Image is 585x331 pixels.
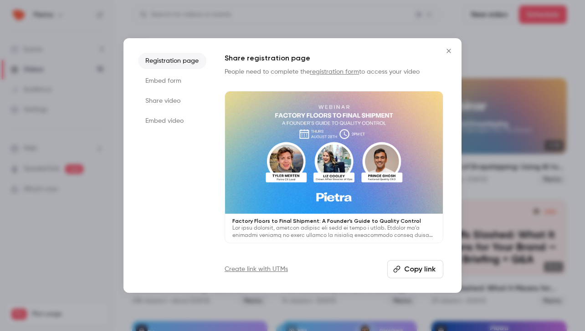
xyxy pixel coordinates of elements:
[138,93,206,109] li: Share video
[225,265,288,274] a: Create link with UTMs
[232,217,436,225] p: Factory Floors to Final Shipment: A Founder’s Guide to Quality Control
[138,53,206,69] li: Registration page
[225,91,443,243] a: Factory Floors to Final Shipment: A Founder’s Guide to Quality ControlLor ipsu dolorsit, ametcon ...
[387,260,443,278] button: Copy link
[138,113,206,129] li: Embed video
[138,73,206,89] li: Embed form
[310,69,359,75] a: registration form
[440,42,458,60] button: Close
[225,67,443,76] p: People need to complete the to access your video
[225,53,443,64] h1: Share registration page
[232,225,436,239] p: Lor ipsu dolorsit, ametcon adipisc eli sedd ei tempo i utlab. Etdolor ma’a enimadmi veniamq no ex...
